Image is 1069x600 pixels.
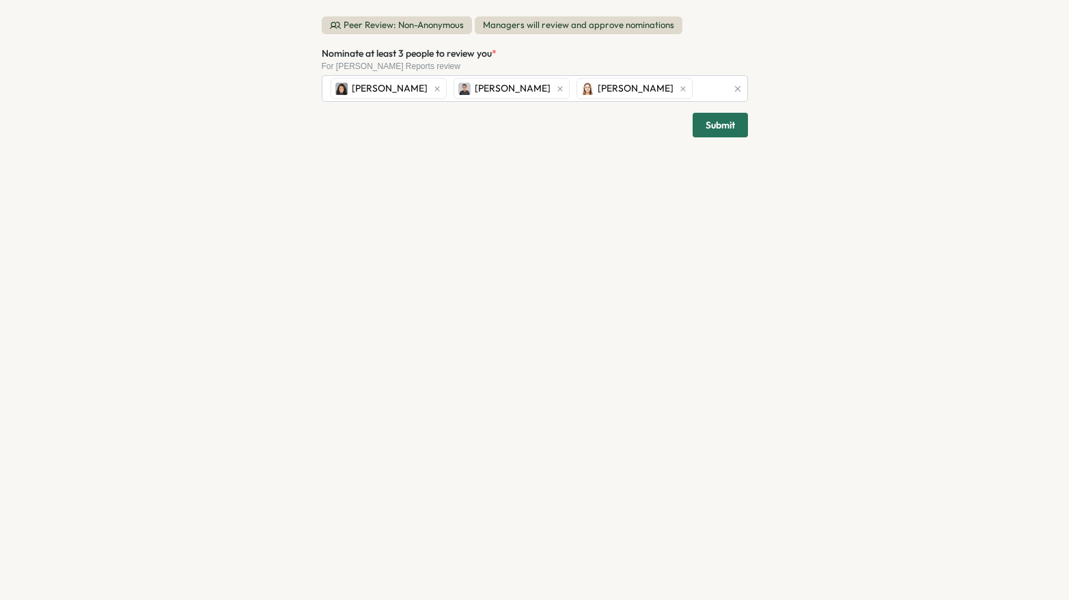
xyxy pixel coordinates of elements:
[598,81,674,96] span: [PERSON_NAME]
[581,83,594,95] img: Friederike Giese
[322,62,748,71] div: For [PERSON_NAME] Reports review
[693,113,748,137] button: Submit
[352,81,428,96] span: [PERSON_NAME]
[475,16,682,34] span: Managers will review and approve nominations
[335,83,348,95] img: Angelina Costa
[322,47,492,59] span: Nominate at least 3 people to review you
[475,81,551,96] span: [PERSON_NAME]
[458,83,471,95] img: Hasan Naqvi
[706,113,735,137] span: Submit
[344,19,464,31] p: Peer Review: Non-Anonymous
